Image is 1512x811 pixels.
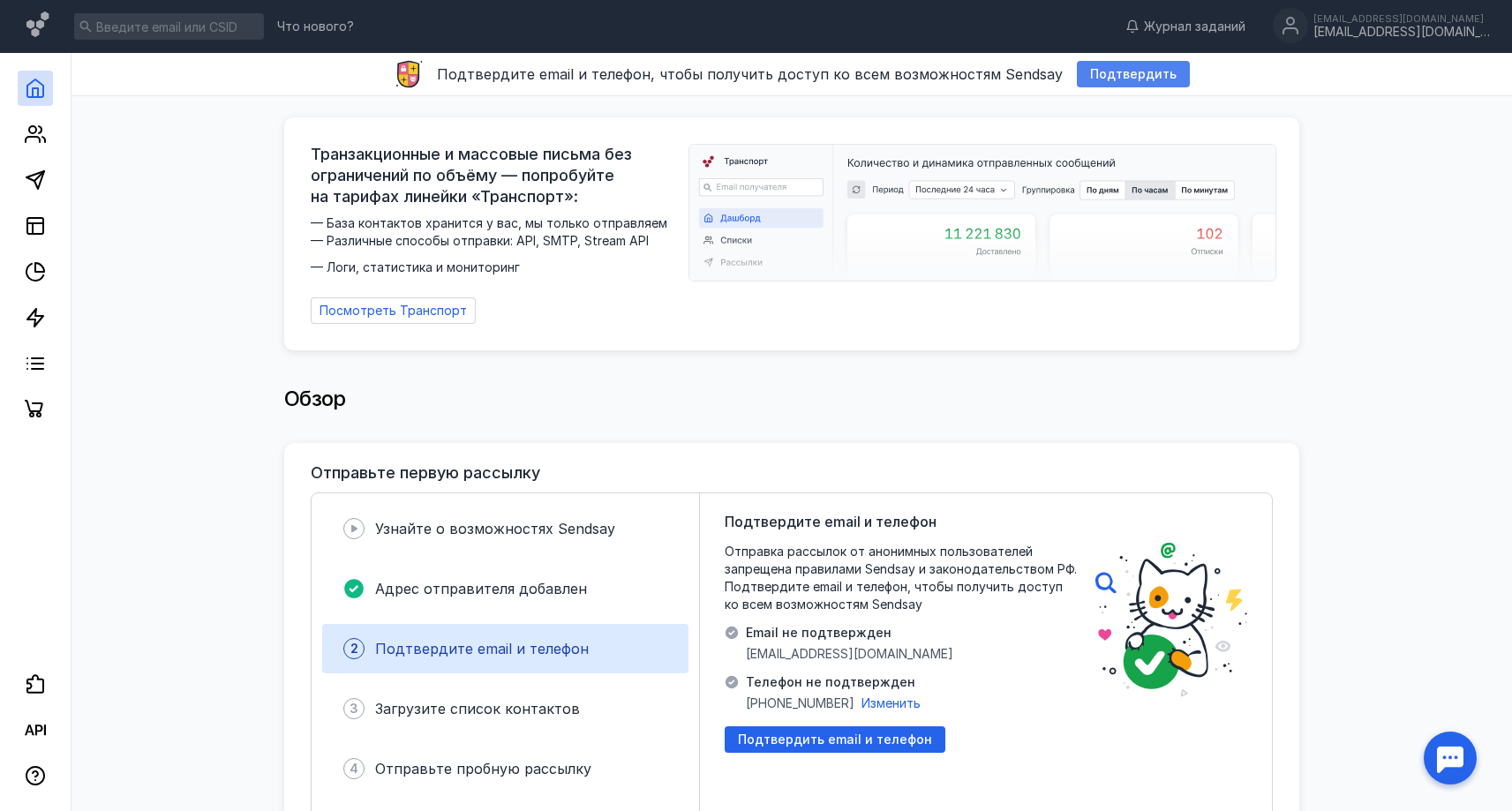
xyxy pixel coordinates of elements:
[350,700,358,717] span: 3
[320,304,467,319] span: Посмотреть Транспорт
[1144,18,1245,35] span: Журнал заданий
[725,511,937,532] span: Подтвердите email и телефон
[375,580,587,597] span: Адрес отправителя добавлен
[746,624,953,642] span: Email не подтвержден
[1313,25,1490,40] div: [EMAIL_ADDRESS][DOMAIN_NAME]
[738,732,932,747] span: Подтвердить email и телефон
[74,13,264,40] input: Введите email или CSID
[375,700,580,717] span: Загрузите список контактов
[1090,67,1177,82] span: Подтвердить
[375,760,591,777] span: Отправьте пробную рассылку
[1077,61,1190,87] button: Подтвердить
[725,726,945,753] button: Подтвердить email и телефон
[861,695,921,712] button: Изменить
[1095,543,1247,697] img: poster
[689,145,1275,281] img: dashboard-transport-banner
[350,640,358,657] span: 2
[375,520,615,537] span: Узнайте о возможностях Sendsay
[311,144,678,207] span: Транзакционные и массовые письма без ограничений по объёму — попробуйте на тарифах линейки «Транс...
[746,645,953,663] span: [EMAIL_ADDRESS][DOMAIN_NAME]
[311,464,540,482] h3: Отправьте первую рассылку
[284,386,346,411] span: Обзор
[746,673,921,691] span: Телефон не подтвержден
[725,543,1078,613] span: Отправка рассылок от анонимных пользователей запрещена правилами Sendsay и законодательством РФ. ...
[861,695,921,710] span: Изменить
[350,760,358,777] span: 4
[1117,18,1254,35] a: Журнал заданий
[268,20,363,33] a: Что нового?
[1313,13,1490,24] div: [EMAIL_ADDRESS][DOMAIN_NAME]
[437,65,1063,83] span: Подтвердите email и телефон, чтобы получить доступ ко всем возможностям Sendsay
[746,695,854,712] span: [PHONE_NUMBER]
[375,640,589,657] span: Подтвердите email и телефон
[311,214,678,276] span: — База контактов хранится у вас, мы только отправляем — Различные способы отправки: API, SMTP, St...
[311,297,476,324] a: Посмотреть Транспорт
[277,20,354,33] span: Что нового?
